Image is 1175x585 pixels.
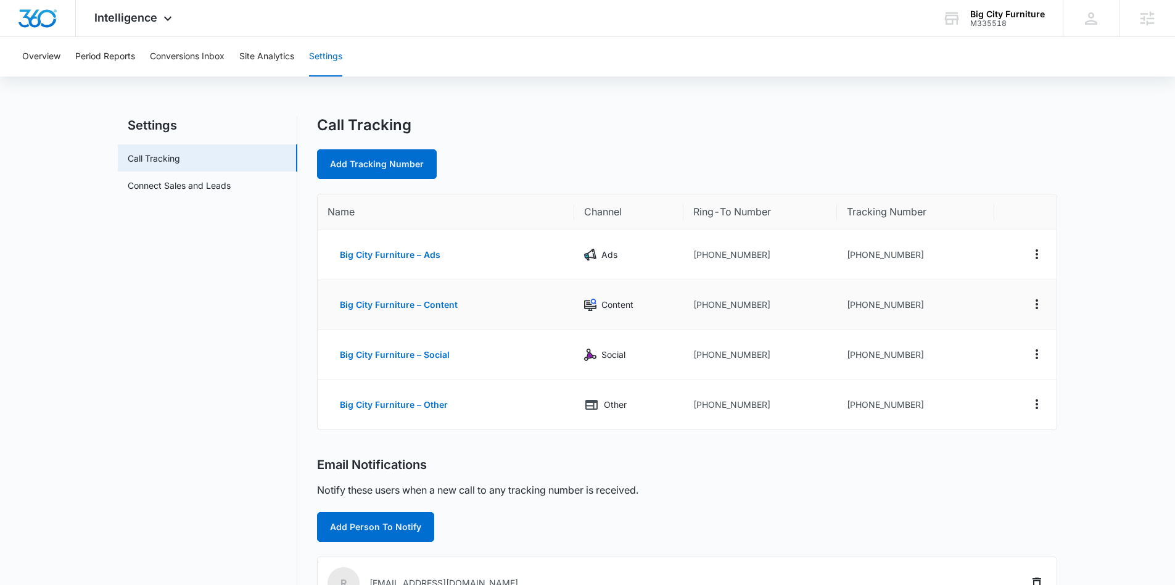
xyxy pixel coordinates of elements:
[317,116,411,135] h1: Call Tracking
[118,116,297,135] h2: Settings
[1027,344,1047,364] button: Actions
[970,19,1045,28] div: account id
[317,483,638,497] p: Notify these users when a new call to any tracking number is received.
[328,340,462,370] button: Big City Furniture – Social
[1027,394,1047,414] button: Actions
[574,194,683,230] th: Channel
[837,330,994,380] td: [PHONE_NUMBER]
[584,349,596,361] img: Social
[837,380,994,429] td: [PHONE_NUMBER]
[94,11,157,24] span: Intelligence
[318,194,574,230] th: Name
[683,230,838,280] td: [PHONE_NUMBER]
[683,380,838,429] td: [PHONE_NUMBER]
[239,37,294,77] button: Site Analytics
[601,348,625,362] p: Social
[328,240,453,270] button: Big City Furniture – Ads
[584,249,596,261] img: Ads
[75,37,135,77] button: Period Reports
[837,230,994,280] td: [PHONE_NUMBER]
[328,290,470,320] button: Big City Furniture – Content
[317,512,434,542] button: Add Person To Notify
[1027,244,1047,264] button: Actions
[837,194,994,230] th: Tracking Number
[128,152,180,165] a: Call Tracking
[150,37,225,77] button: Conversions Inbox
[317,457,427,473] h2: Email Notifications
[604,398,627,412] p: Other
[601,248,617,262] p: Ads
[309,37,342,77] button: Settings
[22,37,60,77] button: Overview
[683,194,838,230] th: Ring-To Number
[317,149,437,179] a: Add Tracking Number
[1027,294,1047,314] button: Actions
[683,280,838,330] td: [PHONE_NUMBER]
[683,330,838,380] td: [PHONE_NUMBER]
[970,9,1045,19] div: account name
[128,179,231,192] a: Connect Sales and Leads
[601,298,633,312] p: Content
[328,390,460,420] button: Big City Furniture – Other
[584,299,596,311] img: Content
[837,280,994,330] td: [PHONE_NUMBER]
